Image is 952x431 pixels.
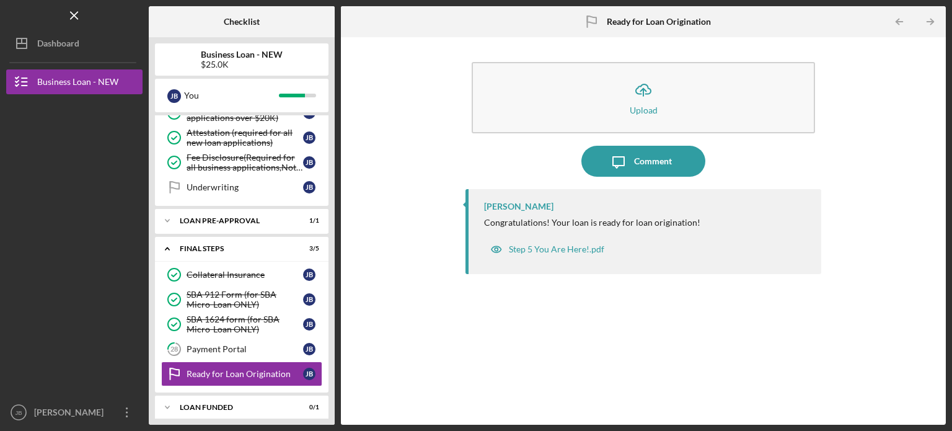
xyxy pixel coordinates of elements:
[472,62,815,133] button: Upload
[161,312,322,337] a: SBA 1624 form (for SBA Micro-Loan ONLY)JB
[187,182,303,192] div: Underwriting
[161,262,322,287] a: Collateral InsuranceJB
[161,150,322,175] a: Fee Disclosure(Required for all business applications,Not needed for Contractor loans)JB
[184,85,279,106] div: You
[509,244,604,254] div: Step 5 You Are Here!.pdf
[303,131,315,144] div: J B
[187,369,303,379] div: Ready for Loan Origination
[187,153,303,172] div: Fee Disclosure(Required for all business applications,Not needed for Contractor loans)
[180,217,288,224] div: LOAN PRE-APPROVAL
[607,17,711,27] b: Ready for Loan Origination
[161,175,322,200] a: UnderwritingJB
[187,290,303,309] div: SBA 912 Form (for SBA Micro-Loan ONLY)
[161,362,322,386] a: Ready for Loan OriginationJB
[170,345,178,353] tspan: 28
[484,202,553,211] div: [PERSON_NAME]
[187,314,303,334] div: SBA 1624 form (for SBA Micro-Loan ONLY)
[180,245,288,252] div: FINAL STEPS
[484,218,700,228] div: Congratulations! Your loan is ready for loan origination!
[634,146,672,177] div: Comment
[180,404,288,411] div: LOAN FUNDED
[303,318,315,331] div: J B
[297,404,319,411] div: 0 / 1
[303,269,315,281] div: J B
[6,69,143,94] button: Business Loan - NEW
[187,344,303,354] div: Payment Portal
[37,31,79,59] div: Dashboard
[167,89,181,103] div: J B
[15,409,22,416] text: JB
[297,245,319,252] div: 3 / 5
[484,237,610,262] button: Step 5 You Are Here!.pdf
[201,50,283,60] b: Business Loan - NEW
[31,400,112,428] div: [PERSON_NAME]
[6,400,143,425] button: JB[PERSON_NAME]
[161,125,322,150] a: Attestation (required for all new loan applications)JB
[303,156,315,169] div: J B
[630,105,658,115] div: Upload
[581,146,705,177] button: Comment
[297,217,319,224] div: 1 / 1
[303,181,315,193] div: J B
[187,128,303,148] div: Attestation (required for all new loan applications)
[37,69,118,97] div: Business Loan - NEW
[6,31,143,56] button: Dashboard
[303,293,315,306] div: J B
[224,17,260,27] b: Checklist
[303,343,315,355] div: J B
[187,270,303,280] div: Collateral Insurance
[161,337,322,362] a: 28Payment PortalJB
[201,60,283,69] div: $25.0K
[303,368,315,380] div: J B
[161,287,322,312] a: SBA 912 Form (for SBA Micro-Loan ONLY)JB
